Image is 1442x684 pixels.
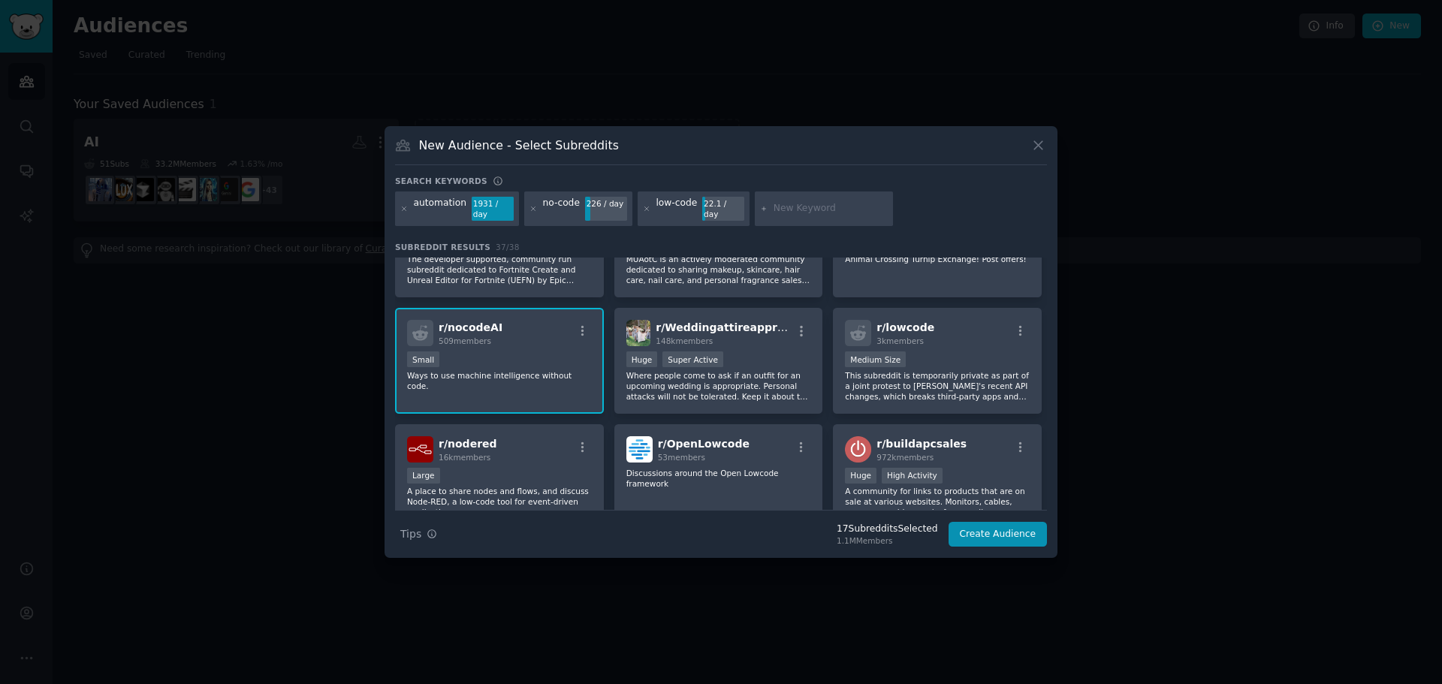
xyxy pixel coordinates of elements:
input: New Keyword [774,202,888,215]
span: Tips [400,526,421,542]
div: Huge [845,468,876,484]
div: no-code [542,197,579,221]
span: r/ OpenLowcode [658,438,750,450]
span: 53 members [658,453,705,462]
button: Tips [395,521,442,547]
button: Create Audience [949,522,1048,547]
span: r/ buildapcsales [876,438,967,450]
div: 1931 / day [472,197,514,221]
p: Ways to use machine intelligence without code. [407,370,592,391]
p: The developer supported, community run subreddit dedicated to Fortnite Create and Unreal Editor f... [407,254,592,285]
div: Super Active [662,351,723,367]
span: 148k members [656,336,713,345]
div: low-code [656,197,697,221]
span: 37 / 38 [496,243,520,252]
span: r/ lowcode [876,321,934,333]
span: r/ nocodeAI [439,321,502,333]
span: Subreddit Results [395,242,490,252]
p: A community for links to products that are on sale at various websites. Monitors, cables, process... [845,486,1030,517]
img: OpenLowcode [626,436,653,463]
div: automation [414,197,466,221]
p: This subreddit is temporarily private as part of a joint protest to [PERSON_NAME]'s recent API ch... [845,370,1030,402]
div: Huge [626,351,658,367]
span: 3k members [876,336,924,345]
p: A place to share nodes and flows, and discuss Node-RED, a low-code tool for event-driven applicat... [407,486,592,517]
img: nodered [407,436,433,463]
p: Where people come to ask if an outfit for an upcoming wedding is appropriate. Personal attacks wi... [626,370,811,402]
div: Small [407,351,439,367]
img: Weddingattireapproval [626,320,651,346]
div: High Activity [882,468,943,484]
div: Medium Size [845,351,906,367]
div: 22.1 / day [702,197,744,221]
div: Large [407,468,440,484]
h3: Search keywords [395,176,487,186]
div: 1.1M Members [837,535,937,546]
p: MUAotC is an actively moderated community dedicated to sharing makeup, skincare, hair care, nail ... [626,254,811,285]
p: Animal Crossing Turnip Exchange! Post offers! [845,254,1030,264]
span: 509 members [439,336,491,345]
span: 16k members [439,453,490,462]
span: 972k members [876,453,934,462]
div: 17 Subreddit s Selected [837,523,937,536]
img: buildapcsales [845,436,871,463]
p: Discussions around the Open Lowcode framework [626,468,811,489]
span: r/ nodered [439,438,497,450]
h3: New Audience - Select Subreddits [419,137,619,153]
div: 226 / day [585,197,627,210]
span: r/ Weddingattireapproval [656,321,802,333]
